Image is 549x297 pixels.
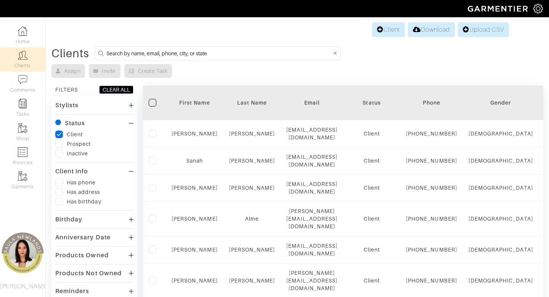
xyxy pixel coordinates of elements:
[172,185,218,191] a: [PERSON_NAME]
[406,157,457,165] div: [PHONE_NUMBER]
[229,247,275,253] a: [PERSON_NAME]
[67,140,91,148] div: Prospect
[106,48,332,58] input: Search by name, email, phone, city, or state
[286,180,337,195] div: [EMAIL_ADDRESS][DOMAIN_NAME]
[406,277,457,284] div: [PHONE_NUMBER]
[469,130,533,137] div: [DEMOGRAPHIC_DATA]
[55,287,89,295] div: Reminders
[67,188,100,196] div: Has address
[229,158,275,164] a: [PERSON_NAME]
[172,99,218,107] div: First Name
[67,131,83,138] div: Client
[229,99,275,107] div: Last Name
[18,99,27,108] img: reminder-icon-8004d30b9f0a5d33ae49ab947aed9ed385cf756f9e5892f1edd6e32f2345188e.png
[286,242,337,257] div: [EMAIL_ADDRESS][DOMAIN_NAME]
[245,216,259,222] a: Alme
[406,215,457,223] div: [PHONE_NUMBER]
[469,277,533,284] div: [DEMOGRAPHIC_DATA]
[55,270,122,277] div: Products Not Owned
[18,26,27,36] img: dashboard-icon-dbcd8f5a0b271acd01030246c82b418ddd0df26cd7fceb0bd07c9910d44c42f6.png
[65,119,85,127] div: Status
[166,86,223,120] th: Toggle SortBy
[55,168,88,175] div: Client Info
[349,99,395,107] div: Status
[533,4,543,13] img: gear-icon-white-bd11855cb880d31180b6d7d6211b90ccbf57a29d726f0c71d8c61bd08dd39cc2.png
[458,23,509,37] a: Upload CSV
[55,252,109,259] div: Products Owned
[469,246,533,253] div: [DEMOGRAPHIC_DATA]
[186,158,203,164] a: Sanah
[223,86,281,120] th: Toggle SortBy
[67,179,96,186] div: Has phone
[349,246,395,253] div: Client
[349,184,395,192] div: Client
[229,131,275,137] a: [PERSON_NAME]
[406,99,457,107] div: Phone
[286,153,337,168] div: [EMAIL_ADDRESS][DOMAIN_NAME]
[67,150,88,157] div: Inactive
[286,126,337,141] div: [EMAIL_ADDRESS][DOMAIN_NAME]
[18,123,27,133] img: garments-icon-b7da505a4dc4fd61783c78ac3ca0ef83fa9d6f193b1c9dc38574b1d14d53ca28.png
[99,86,133,94] button: CLEAR ALL
[18,75,27,84] img: comment-icon-a0a6a9ef722e966f86d9cbdc48e553b5cf19dbc54f86b18d962a5391bc8f6eb6.png
[286,269,337,292] div: [PERSON_NAME][EMAIL_ADDRESS][DOMAIN_NAME]
[286,207,337,230] div: [PERSON_NAME][EMAIL_ADDRESS][DOMAIN_NAME]
[349,157,395,165] div: Client
[406,246,457,253] div: [PHONE_NUMBER]
[172,247,218,253] a: [PERSON_NAME]
[18,147,27,157] img: orders-icon-0abe47150d42831381b5fb84f609e132dff9fe21cb692f30cb5eec754e2cba89.png
[406,130,457,137] div: [PHONE_NUMBER]
[67,198,101,205] div: Has birthday
[406,184,457,192] div: [PHONE_NUMBER]
[372,23,405,37] a: Client
[349,215,395,223] div: Client
[55,216,82,223] div: Birthday
[286,99,337,107] div: Email
[172,278,218,284] a: [PERSON_NAME]
[463,86,539,120] th: Toggle SortBy
[464,2,533,15] img: garmentier-logo-header-white-b43fb05a5012e4ada735d5af1a66efaba907eab6374d6393d1fbf88cb4ef424d.png
[408,23,455,37] a: Download
[51,50,89,57] div: Clients
[55,234,111,241] div: Anniversary Date
[172,216,218,222] a: [PERSON_NAME]
[349,277,395,284] div: Client
[469,215,533,223] div: [DEMOGRAPHIC_DATA]
[469,99,533,107] div: Gender
[343,86,400,120] th: Toggle SortBy
[18,50,27,60] img: clients-icon-6bae9207a08558b7cb47a8932f037763ab4055f8c8b6bfacd5dc20c3e0201464.png
[469,184,533,192] div: [DEMOGRAPHIC_DATA]
[103,86,130,94] div: CLEAR ALL
[18,171,27,181] img: garments-icon-b7da505a4dc4fd61783c78ac3ca0ef83fa9d6f193b1c9dc38574b1d14d53ca28.png
[229,278,275,284] a: [PERSON_NAME]
[172,131,218,137] a: [PERSON_NAME]
[229,185,275,191] a: [PERSON_NAME]
[349,130,395,137] div: Client
[55,86,78,94] div: FILTERS
[55,102,79,109] div: Stylists
[469,157,533,165] div: [DEMOGRAPHIC_DATA]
